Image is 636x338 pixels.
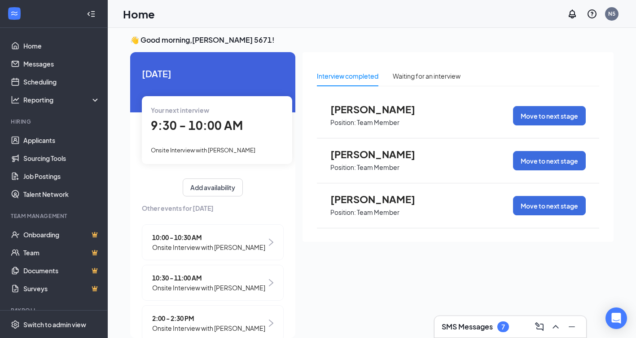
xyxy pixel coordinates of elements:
a: TeamCrown [23,244,100,262]
a: SurveysCrown [23,280,100,298]
div: Waiting for an interview [393,71,461,81]
a: Home [23,37,100,55]
span: 9:30 - 10:00 AM [151,118,243,133]
p: Team Member [357,208,399,217]
span: Other events for [DATE] [142,203,284,213]
p: Position: [330,208,356,217]
svg: Analysis [11,95,20,104]
svg: ChevronUp [550,321,561,332]
span: 10:00 - 10:30 AM [152,232,265,242]
span: Onsite Interview with [PERSON_NAME] [152,283,265,293]
svg: Collapse [87,9,96,18]
h3: SMS Messages [442,322,493,332]
button: Add availability [183,178,243,196]
a: Sourcing Tools [23,149,100,167]
p: Position: [330,118,356,127]
button: Move to next stage [513,196,586,215]
p: Position: [330,163,356,172]
button: Minimize [565,320,579,334]
div: Open Intercom Messenger [605,307,627,329]
div: Hiring [11,118,98,125]
span: [PERSON_NAME] [330,148,429,160]
div: N5 [608,10,615,18]
span: Onsite Interview with [PERSON_NAME] [152,323,265,333]
svg: WorkstreamLogo [10,9,19,18]
span: [PERSON_NAME] [330,103,429,115]
svg: QuestionInfo [587,9,597,19]
span: 10:30 - 11:00 AM [152,273,265,283]
span: [PERSON_NAME] [330,193,429,205]
div: Payroll [11,307,98,314]
svg: ComposeMessage [534,321,545,332]
span: [DATE] [142,67,284,80]
h1: Home [123,6,155,22]
a: Scheduling [23,73,100,91]
span: Onsite Interview with [PERSON_NAME] [151,147,255,154]
a: Applicants [23,131,100,149]
div: Interview completed [317,71,378,81]
span: 2:00 - 2:30 PM [152,313,265,323]
span: Your next interview [151,106,209,114]
h3: 👋 Good morning, [PERSON_NAME] 5671 ! [130,35,614,45]
div: 7 [501,323,505,331]
svg: Settings [11,320,20,329]
span: Onsite Interview with [PERSON_NAME] [152,242,265,252]
button: ChevronUp [548,320,563,334]
p: Team Member [357,118,399,127]
svg: Notifications [567,9,578,19]
button: ComposeMessage [532,320,547,334]
a: DocumentsCrown [23,262,100,280]
a: OnboardingCrown [23,226,100,244]
button: Move to next stage [513,151,586,170]
div: Switch to admin view [23,320,86,329]
div: Reporting [23,95,101,104]
a: Messages [23,55,100,73]
a: Job Postings [23,167,100,185]
div: Team Management [11,212,98,220]
svg: Minimize [566,321,577,332]
a: Talent Network [23,185,100,203]
p: Team Member [357,163,399,172]
button: Move to next stage [513,106,586,125]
